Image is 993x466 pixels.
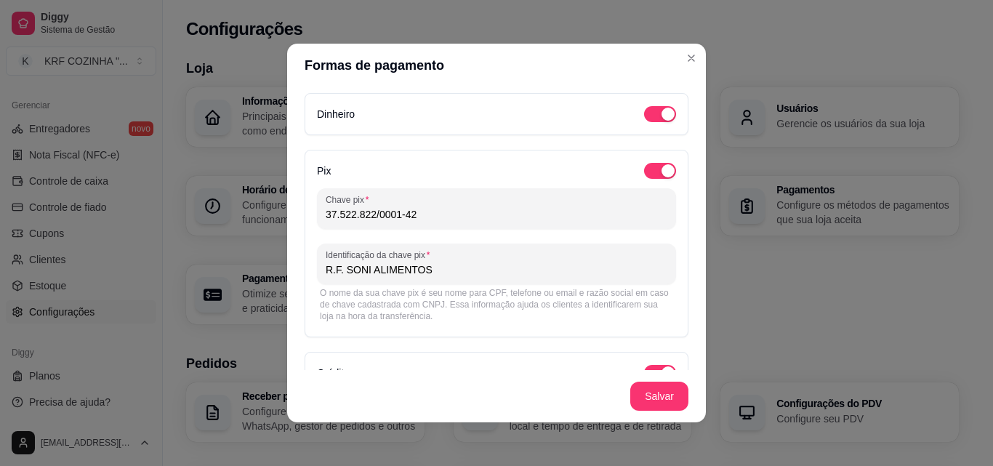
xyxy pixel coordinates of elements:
[317,108,355,120] label: Dinheiro
[630,382,688,411] button: Salvar
[320,287,673,322] div: O nome da sua chave pix é seu nome para CPF, telefone ou email e razão social em caso de chave ca...
[317,165,331,177] label: Pix
[287,44,706,87] header: Formas de pagamento
[317,367,350,379] label: Crédito
[326,262,667,277] input: Identificação da chave pix
[326,207,667,222] input: Chave pix
[680,47,703,70] button: Close
[326,193,374,206] label: Chave pix
[326,249,435,261] label: Identificação da chave pix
